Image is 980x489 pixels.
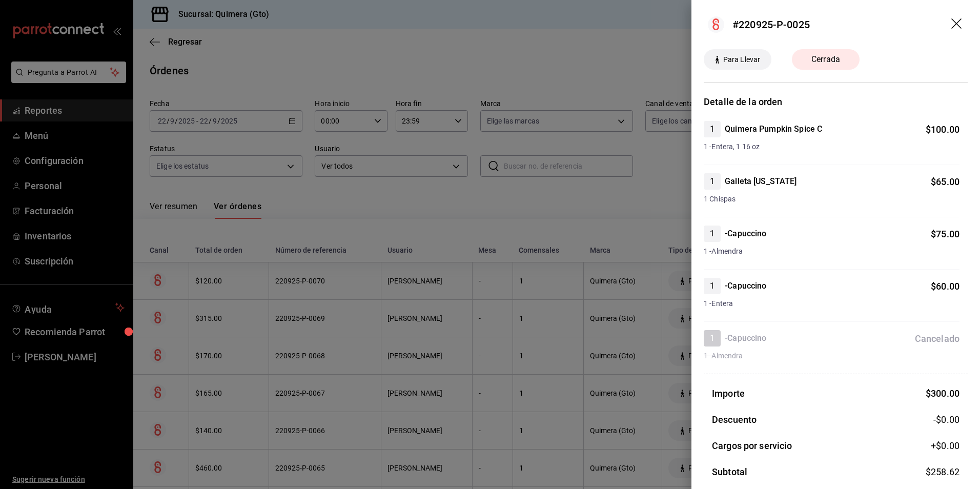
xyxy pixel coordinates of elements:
span: 1 -Almendra [704,351,959,361]
h4: -Capuccino [725,228,766,240]
span: 1 [704,228,721,240]
span: 1 [704,175,721,188]
span: $ 258.62 [926,466,959,477]
span: $ 75.00 [931,229,959,239]
h4: Quimera Pumpkin Spice C [725,123,822,135]
h3: Detalle de la orden [704,95,968,109]
span: $ 300.00 [926,388,959,399]
span: 1 [704,332,721,344]
h3: Importe [712,386,745,400]
span: $ 100.00 [926,124,959,135]
div: Cancelado [915,332,959,345]
h3: Subtotal [712,465,747,479]
span: 1 -Almendra [704,246,959,257]
h4: -Capuccino [725,280,766,292]
span: $ 65.00 [931,176,959,187]
span: +$ 0.00 [931,439,959,453]
div: #220925-P-0025 [732,17,810,32]
h4: -Capuccino [725,332,766,344]
span: Cerrada [805,53,846,66]
span: 1 [704,280,721,292]
h3: Cargos por servicio [712,439,792,453]
button: drag [951,18,964,31]
h4: Galleta [US_STATE] [725,175,797,188]
span: Para Llevar [719,54,764,65]
span: 1 -Entera, 1 16 oz [704,141,959,152]
span: 1 [704,123,721,135]
span: 1 Chispas [704,194,959,205]
span: $ 60.00 [931,281,959,292]
h3: Descuento [712,413,757,426]
span: -$0.00 [933,413,959,426]
span: 1 -Entera [704,298,959,309]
